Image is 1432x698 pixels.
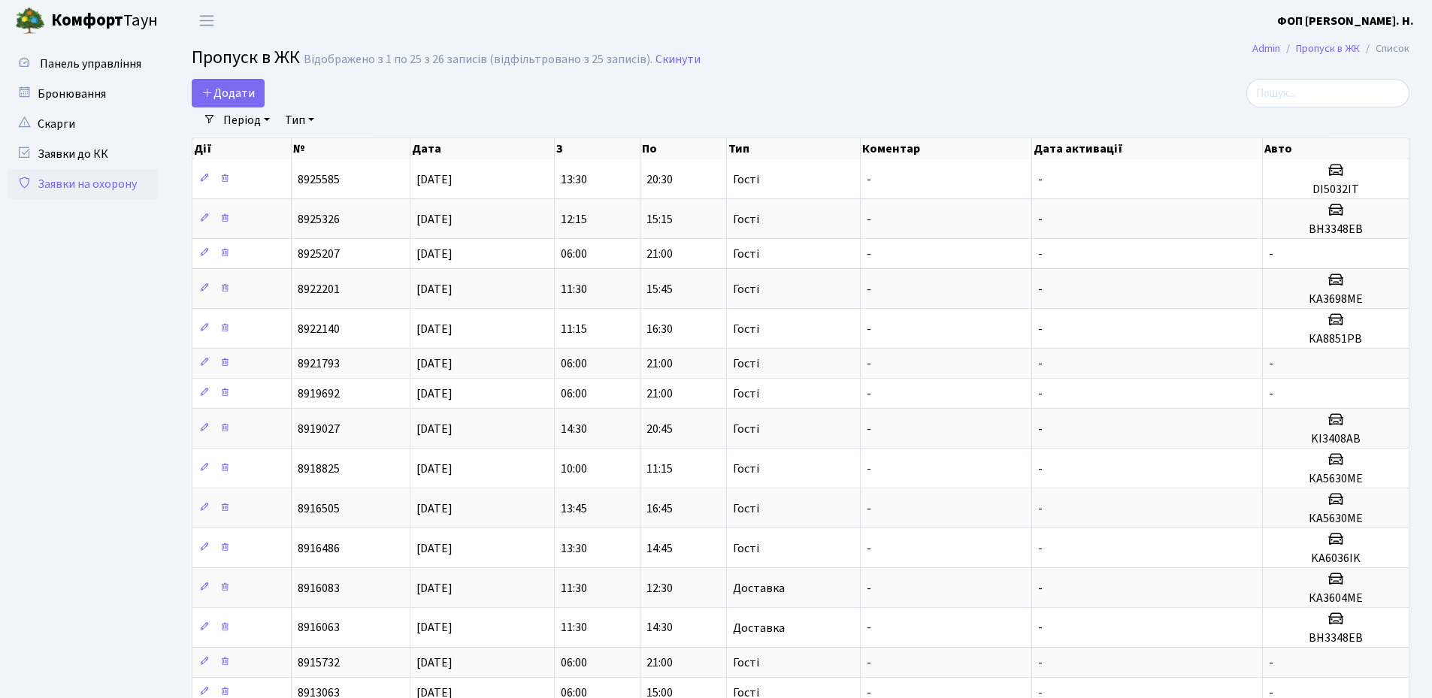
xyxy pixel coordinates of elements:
span: Гості [733,542,759,554]
h5: КА5630МЕ [1269,472,1403,486]
span: - [1038,321,1043,337]
span: [DATE] [416,421,453,437]
span: 06:00 [561,355,587,372]
span: - [1038,500,1043,517]
span: - [867,281,871,298]
span: 21:00 [646,385,673,402]
span: [DATE] [416,321,453,337]
span: Гості [733,323,759,335]
span: [DATE] [416,171,453,188]
span: - [1038,580,1043,597]
span: 8925585 [298,171,340,188]
span: - [867,540,871,557]
span: 21:00 [646,355,673,372]
span: - [1038,171,1043,188]
span: [DATE] [416,211,453,228]
span: 10:00 [561,461,587,477]
a: Додати [192,79,265,107]
h5: KA6036IK [1269,551,1403,566]
h5: КА3698МЕ [1269,292,1403,307]
span: - [1038,461,1043,477]
span: Доставка [733,582,785,594]
span: Гості [733,248,759,260]
span: Гості [733,358,759,370]
a: Заявки до КК [8,139,158,169]
span: - [867,461,871,477]
span: - [1038,421,1043,437]
span: 8916063 [298,620,340,636]
span: 8916505 [298,500,340,517]
span: [DATE] [416,654,453,671]
span: 14:30 [646,620,673,636]
h5: DI5032IT [1269,183,1403,197]
span: Гості [733,213,759,225]
th: № [292,138,410,159]
span: Гості [733,463,759,475]
a: Admin [1252,41,1280,56]
span: 16:30 [646,321,673,337]
span: 14:30 [561,421,587,437]
b: ФОП [PERSON_NAME]. Н. [1277,13,1414,29]
a: Скарги [8,109,158,139]
span: 06:00 [561,385,587,402]
span: - [1038,281,1043,298]
th: Дата активації [1032,138,1263,159]
span: 16:45 [646,500,673,517]
th: По [640,138,726,159]
span: 8919692 [298,385,340,402]
span: [DATE] [416,500,453,517]
span: [DATE] [416,355,453,372]
span: 8922140 [298,321,340,337]
span: [DATE] [416,385,453,402]
span: [DATE] [416,461,453,477]
span: 8919027 [298,421,340,437]
span: 8918825 [298,461,340,477]
span: - [1269,654,1273,671]
span: [DATE] [416,580,453,597]
h5: ВН3348ЕВ [1269,222,1403,237]
span: Гості [733,283,759,295]
span: Таун [51,8,158,34]
a: Період [217,107,276,133]
span: 15:45 [646,281,673,298]
th: Тип [727,138,861,159]
span: [DATE] [416,540,453,557]
th: З [555,138,640,159]
span: 11:15 [561,321,587,337]
span: - [1038,385,1043,402]
a: Заявки на охорону [8,169,158,199]
span: - [867,385,871,402]
input: Пошук... [1246,79,1409,107]
span: 12:30 [646,580,673,597]
span: - [1038,620,1043,636]
b: Комфорт [51,8,123,32]
a: Бронювання [8,79,158,109]
span: Пропуск в ЖК [192,44,300,71]
span: Доставка [733,622,785,634]
span: Гості [733,174,759,186]
img: logo.png [15,6,45,36]
span: 8925207 [298,246,340,262]
th: Коментар [861,138,1032,159]
span: Гості [733,423,759,435]
span: 15:15 [646,211,673,228]
span: - [1269,385,1273,402]
div: Відображено з 1 по 25 з 26 записів (відфільтровано з 25 записів). [304,53,652,67]
span: 11:15 [646,461,673,477]
a: Пропуск в ЖК [1296,41,1360,56]
span: - [867,355,871,372]
span: - [867,246,871,262]
span: 21:00 [646,246,673,262]
span: [DATE] [416,281,453,298]
span: - [867,171,871,188]
span: 13:30 [561,171,587,188]
span: [DATE] [416,620,453,636]
span: 06:00 [561,654,587,671]
span: - [1038,211,1043,228]
span: - [1038,355,1043,372]
span: - [867,211,871,228]
span: Гості [733,503,759,515]
li: Список [1360,41,1409,57]
h5: КА5630МЕ [1269,512,1403,526]
a: Панель управління [8,49,158,79]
